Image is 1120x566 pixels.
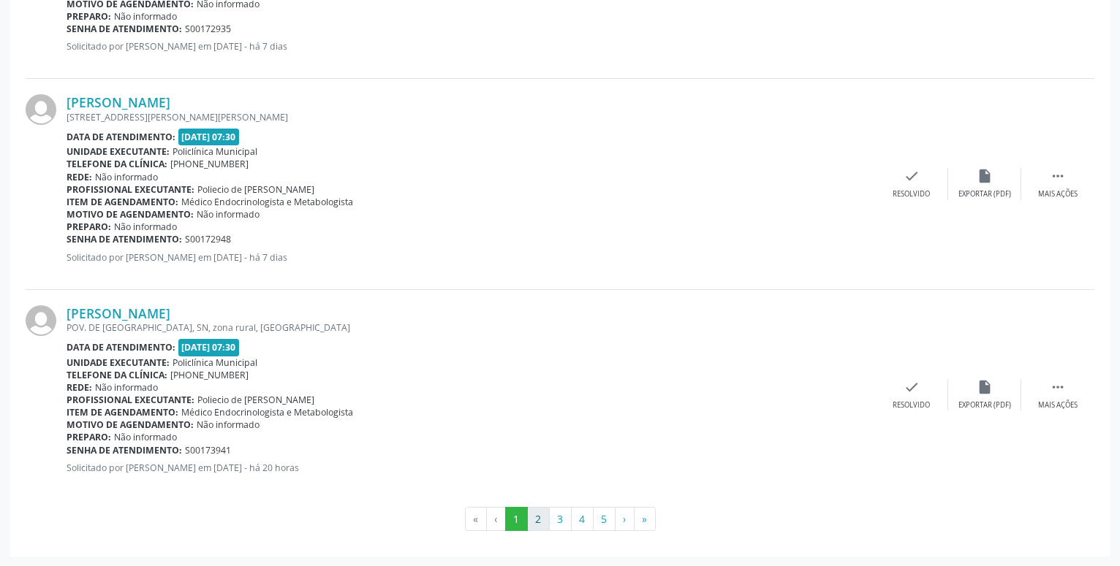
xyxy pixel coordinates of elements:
b: Preparo: [67,10,111,23]
p: Solicitado por [PERSON_NAME] em [DATE] - há 7 dias [67,251,875,264]
button: Go to page 3 [549,507,572,532]
b: Data de atendimento: [67,131,175,143]
button: Go to last page [634,507,656,532]
span: [PHONE_NUMBER] [170,369,249,381]
ul: Pagination [26,507,1094,532]
img: img [26,305,56,336]
span: Não informado [197,208,260,221]
span: [DATE] 07:30 [178,339,240,356]
b: Motivo de agendamento: [67,418,194,431]
span: S00172948 [185,233,231,245]
span: Poliecio de [PERSON_NAME] [197,183,314,196]
b: Preparo: [67,221,111,233]
b: Rede: [67,171,92,183]
span: Não informado [114,221,177,233]
b: Telefone da clínica: [67,369,167,381]
button: Go to page 4 [571,507,594,532]
span: Policlínica Municipal [173,356,257,369]
div: Exportar (PDF) [958,400,1011,410]
b: Senha de atendimento: [67,23,182,35]
span: Poliecio de [PERSON_NAME] [197,394,314,406]
span: [DATE] 07:30 [178,129,240,145]
span: Não informado [95,381,158,394]
i:  [1050,168,1066,184]
b: Motivo de agendamento: [67,208,194,221]
b: Senha de atendimento: [67,444,182,456]
i: insert_drive_file [977,379,993,395]
a: [PERSON_NAME] [67,94,170,110]
span: Médico Endocrinologista e Metabologista [181,196,353,208]
button: Go to next page [615,507,635,532]
b: Data de atendimento: [67,341,175,353]
b: Rede: [67,381,92,394]
div: Resolvido [893,189,930,199]
span: Não informado [114,431,177,443]
button: Go to page 2 [527,507,550,532]
b: Item de agendamento: [67,196,178,208]
div: Exportar (PDF) [958,189,1011,199]
img: img [26,94,56,125]
span: Não informado [114,10,177,23]
span: S00172935 [185,23,231,35]
button: Go to page 1 [505,507,528,532]
b: Unidade executante: [67,356,170,369]
b: Preparo: [67,431,111,443]
i: check [904,379,920,395]
span: [PHONE_NUMBER] [170,158,249,170]
a: [PERSON_NAME] [67,305,170,321]
span: Não informado [95,171,158,183]
b: Telefone da clínica: [67,158,167,170]
b: Profissional executante: [67,394,194,406]
b: Unidade executante: [67,145,170,158]
i: insert_drive_file [977,168,993,184]
div: Mais ações [1038,400,1078,410]
div: POV. DE [GEOGRAPHIC_DATA], SN, zona rural, [GEOGRAPHIC_DATA] [67,321,875,334]
i: check [904,168,920,184]
span: Médico Endocrinologista e Metabologista [181,406,353,418]
div: Mais ações [1038,189,1078,199]
b: Item de agendamento: [67,406,178,418]
button: Go to page 5 [593,507,616,532]
p: Solicitado por [PERSON_NAME] em [DATE] - há 7 dias [67,40,875,53]
b: Senha de atendimento: [67,233,182,245]
p: Solicitado por [PERSON_NAME] em [DATE] - há 20 horas [67,462,875,474]
span: S00173941 [185,444,231,456]
span: Não informado [197,418,260,431]
div: [STREET_ADDRESS][PERSON_NAME][PERSON_NAME] [67,111,875,123]
b: Profissional executante: [67,183,194,196]
div: Resolvido [893,400,930,410]
span: Policlínica Municipal [173,145,257,158]
i:  [1050,379,1066,395]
